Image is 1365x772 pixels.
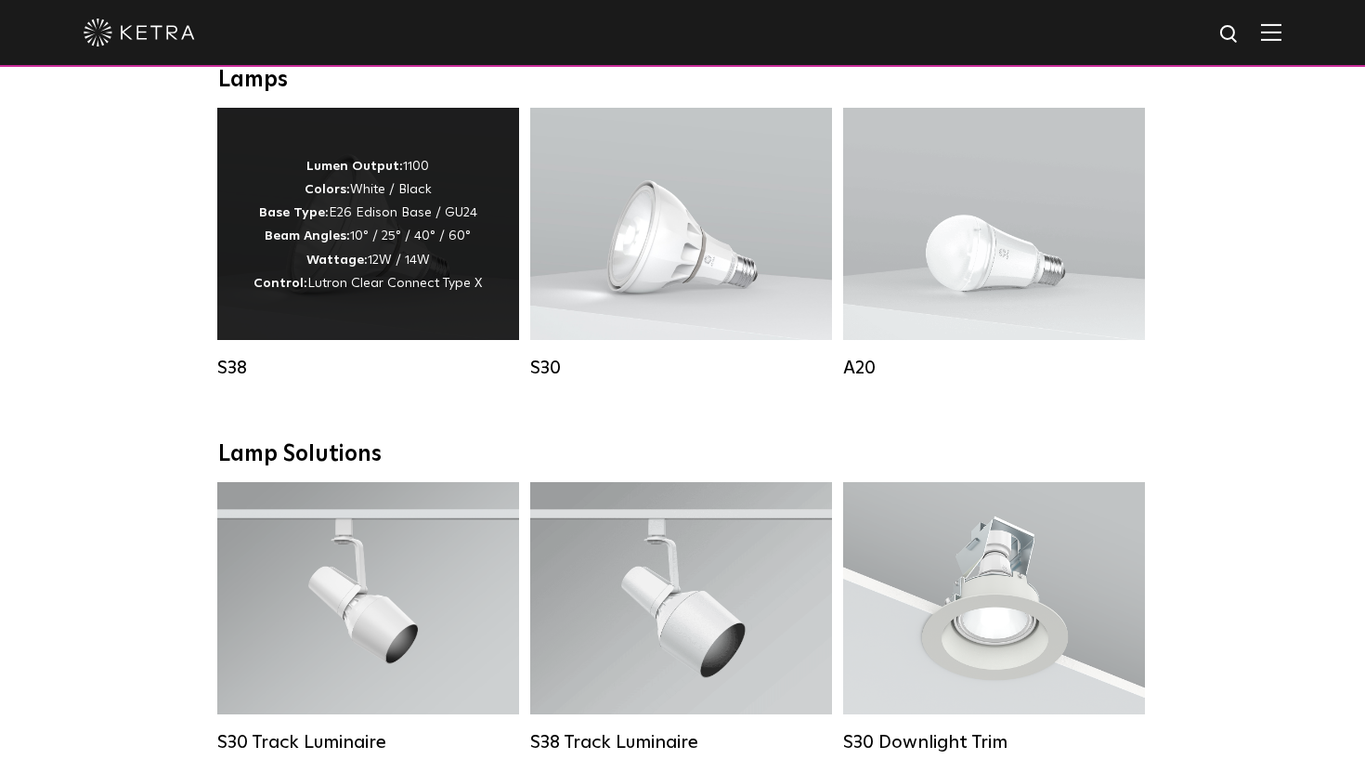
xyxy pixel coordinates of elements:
a: S30 Lumen Output:1100Colors:White / BlackBase Type:E26 Edison Base / GU24Beam Angles:15° / 25° / ... [530,108,832,379]
div: S38 Track Luminaire [530,731,832,753]
strong: Wattage: [306,254,368,267]
a: S38 Lumen Output:1100Colors:White / BlackBase Type:E26 Edison Base / GU24Beam Angles:10° / 25° / ... [217,108,519,379]
img: search icon [1218,23,1241,46]
div: S38 [217,357,519,379]
strong: Lumen Output: [306,160,403,173]
div: S30 [530,357,832,379]
strong: Colors: [305,183,350,196]
p: 1100 White / Black E26 Edison Base / GU24 10° / 25° / 40° / 60° 12W / 14W [253,155,482,295]
div: Lamp Solutions [218,441,1147,468]
a: S30 Downlight Trim S30 Downlight Trim [843,482,1145,753]
strong: Base Type: [259,206,329,219]
img: ketra-logo-2019-white [84,19,195,46]
div: S30 Downlight Trim [843,731,1145,753]
img: Hamburger%20Nav.svg [1261,23,1281,41]
a: A20 Lumen Output:600 / 800Colors:White / BlackBase Type:E26 Edison Base / GU24Beam Angles:Omni-Di... [843,108,1145,379]
strong: Beam Angles: [265,229,350,242]
a: S38 Track Luminaire Lumen Output:1100Colors:White / BlackBeam Angles:10° / 25° / 40° / 60°Wattage... [530,482,832,753]
strong: Control: [253,277,307,290]
div: Lamps [218,67,1147,94]
a: S30 Track Luminaire Lumen Output:1100Colors:White / BlackBeam Angles:15° / 25° / 40° / 60° / 90°W... [217,482,519,753]
div: A20 [843,357,1145,379]
div: S30 Track Luminaire [217,731,519,753]
span: Lutron Clear Connect Type X [307,277,482,290]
